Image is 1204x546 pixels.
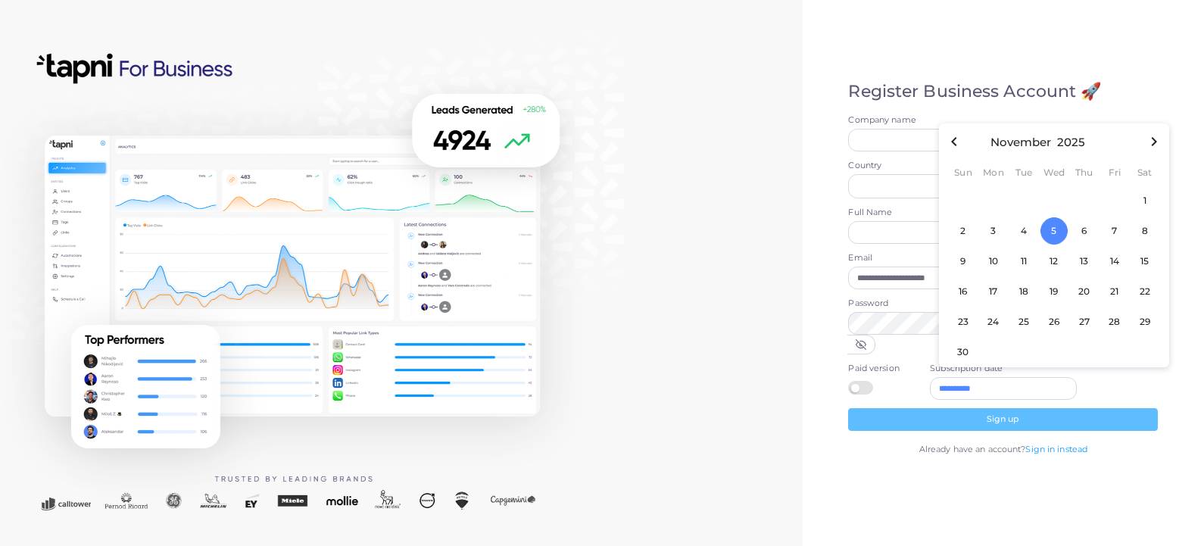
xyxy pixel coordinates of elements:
span: 16 [950,278,977,305]
label: Subscription date [930,363,1076,375]
span: 20 [1071,278,1098,305]
div: Tue [1009,166,1039,179]
div: Search for option [848,174,1158,198]
button: 28 [1100,307,1130,337]
span: 2 [950,217,977,245]
span: 12 [1040,248,1068,275]
button: 24 [978,307,1009,337]
span: 28 [1101,308,1128,335]
label: Company name [848,114,1158,126]
button: November [990,136,1051,148]
button: 2 [948,216,978,246]
button: 21 [1100,276,1130,307]
button: 15 [1130,246,1160,276]
span: 27 [1071,308,1098,335]
div: Wed [1039,166,1069,179]
button: 9 [948,246,978,276]
button: 4 [1009,216,1039,246]
button: 16 [948,276,978,307]
button: 22 [1130,276,1160,307]
div: Fri [1100,166,1130,179]
button: 3 [978,216,1009,246]
label: Password [848,298,1158,310]
button: 2025 [1057,136,1085,148]
input: Search for option [855,179,1137,195]
button: 20 [1069,276,1100,307]
span: 13 [1071,248,1098,275]
span: 21 [1101,278,1128,305]
button: 5 [1039,216,1069,246]
button: 10 [978,246,1009,276]
span: 4 [1010,217,1037,245]
span: 3 [980,217,1007,245]
span: Already have an account? [919,444,1026,454]
span: 11 [1010,248,1037,275]
label: Email [848,252,1158,264]
button: 17 [978,276,1009,307]
button: 12 [1039,246,1069,276]
label: Full Name [848,207,1158,219]
button: 29 [1130,307,1160,337]
h4: Register Business Account 🚀 [848,82,1158,101]
button: 19 [1039,276,1069,307]
button: 8 [1130,216,1160,246]
div: Thu [1069,166,1100,179]
span: 18 [1010,278,1037,305]
span: 19 [1040,278,1068,305]
button: 30 [948,337,978,367]
label: Country [848,160,1158,172]
span: 17 [980,278,1007,305]
button: 18 [1009,276,1039,307]
span: 23 [950,308,977,335]
span: 1 [1131,187,1159,214]
button: 25 [1009,307,1039,337]
a: Sign in instead [1025,444,1087,454]
button: 13 [1069,246,1100,276]
div: Sun [948,166,978,179]
button: Sign up [848,408,1158,431]
div: Sat [1130,166,1160,179]
div: Mon [978,166,1009,179]
span: 9 [950,248,977,275]
span: 5 [1040,217,1068,245]
button: 6 [1069,216,1100,246]
button: 27 [1069,307,1100,337]
span: 25 [1010,308,1037,335]
button: 11 [1009,246,1039,276]
span: 14 [1101,248,1128,275]
span: 29 [1131,308,1159,335]
span: 6 [1071,217,1098,245]
button: 26 [1039,307,1069,337]
label: Paid version [848,363,913,375]
button: 7 [1100,216,1130,246]
span: 7 [1101,217,1128,245]
span: 24 [980,308,1007,335]
span: 15 [1131,248,1159,275]
span: 30 [950,339,977,366]
button: 23 [948,307,978,337]
button: 1 [1130,186,1160,216]
span: 10 [980,248,1007,275]
span: 8 [1131,217,1159,245]
span: 22 [1131,278,1159,305]
span: 26 [1040,308,1068,335]
button: 14 [1100,246,1130,276]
